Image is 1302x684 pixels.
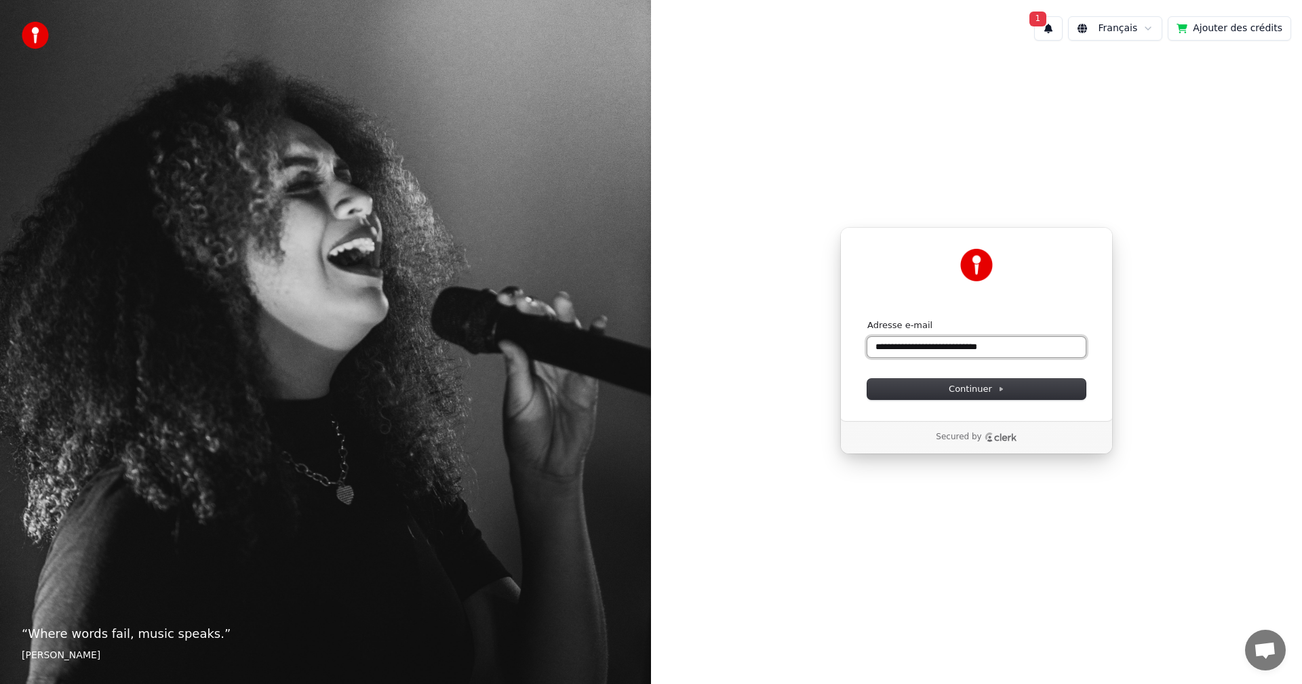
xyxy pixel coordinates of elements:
div: Ouvrir le chat [1245,630,1286,670]
span: Continuer [949,383,1004,395]
button: 1 [1034,16,1063,41]
p: Secured by [936,432,981,443]
img: youka [22,22,49,49]
button: Ajouter des crédits [1168,16,1291,41]
label: Adresse e-mail [867,319,932,331]
p: “ Where words fail, music speaks. ” [22,624,629,643]
button: Continuer [867,379,1086,399]
span: 1 [1029,12,1047,26]
img: Youka [960,249,993,281]
a: Clerk logo [985,432,1017,442]
footer: [PERSON_NAME] [22,649,629,662]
